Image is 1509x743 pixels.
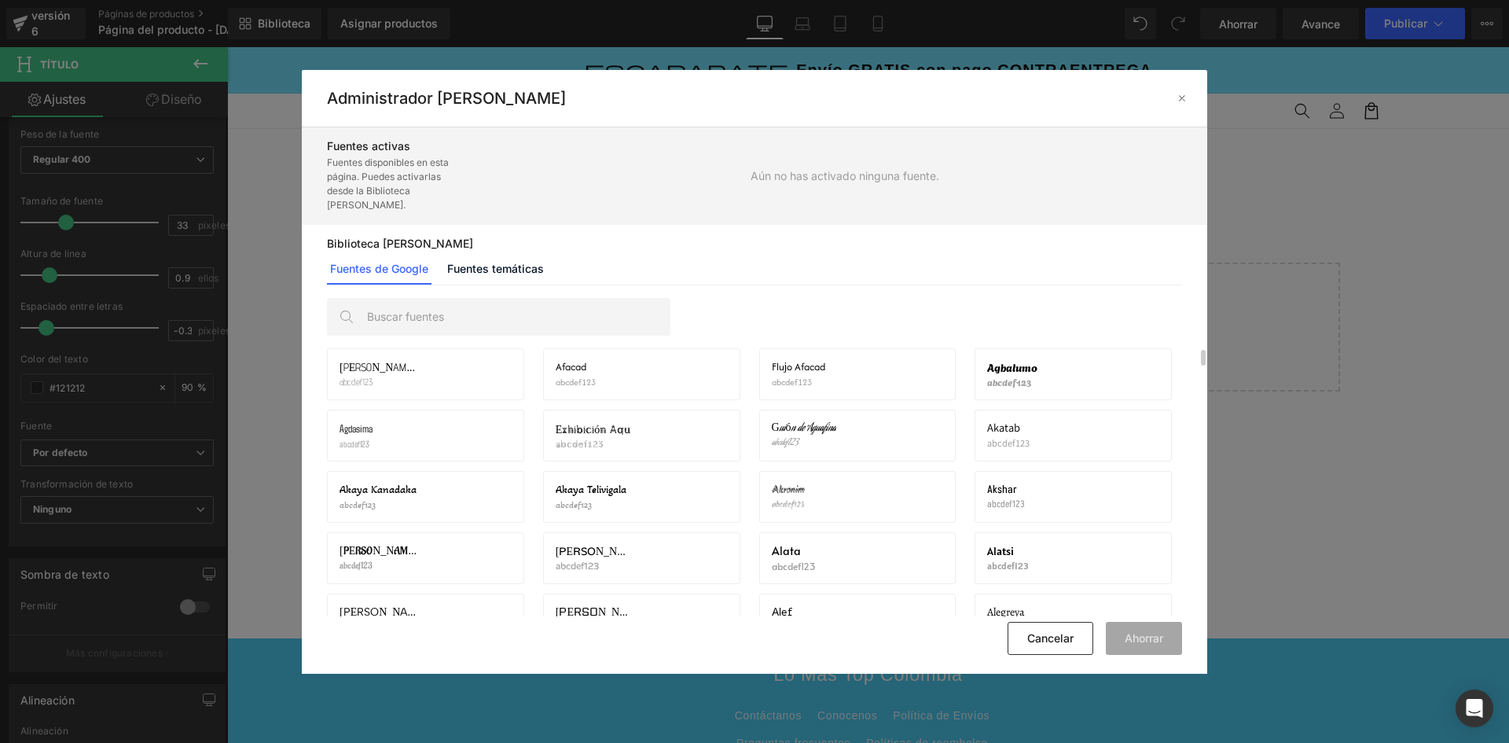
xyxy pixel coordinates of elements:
[666,662,762,675] font: Política de Envíos
[327,237,473,250] font: Biblioteca [PERSON_NAME]
[987,498,1025,511] font: abcdef123
[340,361,435,373] font: [PERSON_NAME] Pro
[1106,622,1182,655] button: Ahorrar
[340,605,428,619] font: [PERSON_NAME]
[130,57,167,70] font: INICIO
[340,499,376,510] font: abcdef123
[639,682,761,710] a: Políticas de reembolso
[639,690,761,702] font: Políticas de reembolso
[575,56,701,72] img: LOMASTOP COLOMBIA
[987,375,1031,388] font: abcdef123
[772,376,812,388] font: abcdef123
[666,655,762,682] a: Política de Envíos
[509,682,623,710] a: Preguntas frecuentes
[509,690,623,702] font: Preguntas frecuentes
[751,169,939,182] font: Aún no has activado ninguna fuente.
[447,262,544,275] font: Fuentes temáticas
[556,436,604,451] font: abcdef123
[987,437,1030,450] font: abcdef123
[987,359,1037,375] font: Agbalumo
[772,498,804,511] font: abcdef123
[648,252,789,284] a: Agregar sección única
[772,560,816,572] font: abcdef123
[499,296,784,307] font: o arrastrar y soltar elementos desde la barra lateral izquierda
[772,420,836,437] font: Guión de Aguafina
[987,544,1014,558] font: Alatsi
[176,47,259,80] a: CATÁLOGO
[340,376,373,388] font: abcdef123
[556,359,586,374] font: Afacad
[590,662,650,675] font: Conocenos
[987,560,1029,572] font: abcdef123
[556,483,626,496] font: Akaya Telivigala
[772,482,805,498] font: Akronim
[327,156,449,211] font: Fuentes disponibles en esta página. Puedes activarlas desde la Biblioteca [PERSON_NAME].
[556,544,646,558] font: [PERSON_NAME]
[987,605,1025,620] font: Alegreya
[259,47,366,80] a: CONTÁCTANOS
[556,560,599,572] font: abcdef123
[1456,690,1493,727] div: Abrir Intercom Messenger
[556,605,648,620] font: [PERSON_NAME]
[1125,631,1163,645] font: Ahorrar
[327,139,410,153] font: Fuentes activas
[556,499,592,510] font: abcdef123
[523,262,605,274] font: Explorar bloques
[340,102,943,131] font: Envío Gratis A Todo Colombia y Paga Contra Entrega
[556,376,596,388] font: abcdef123
[1008,622,1093,655] button: Cancelar
[772,436,799,451] font: abcdef123
[494,252,635,284] a: Explorar bloques
[569,14,924,31] font: Envío GRATIS con pago CONTRAENTREGA
[1058,46,1092,81] summary: Búsqueda
[772,359,826,374] font: Flujo Afacad
[556,420,631,436] font: Exhibición Agu
[330,262,428,275] font: Fuentes de Google
[268,57,357,70] font: CONTÁCTANOS
[987,421,1020,436] font: Akatab
[340,483,417,496] font: Akaya Kanadaka
[772,605,792,620] font: Alef
[546,617,736,638] font: Lo Más Top Colombia
[508,659,575,682] a: Contáctanos
[340,421,373,435] font: Agdasima
[327,89,566,108] font: Administrador [PERSON_NAME]
[340,544,419,557] font: [PERSON_NAME]
[340,560,373,572] font: abcdef123
[590,655,650,682] a: Conocenos
[1027,631,1074,645] font: Cancelar
[508,662,575,675] font: Contáctanos
[185,57,250,70] font: CATÁLOGO
[772,543,801,558] font: Alata
[121,47,176,80] a: INICIO
[357,10,561,35] font: escaparate
[359,299,670,335] input: Buscar fuentes
[663,262,773,274] font: Agregar sección única
[340,438,369,449] font: abcdef123
[987,482,1017,497] font: Akshar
